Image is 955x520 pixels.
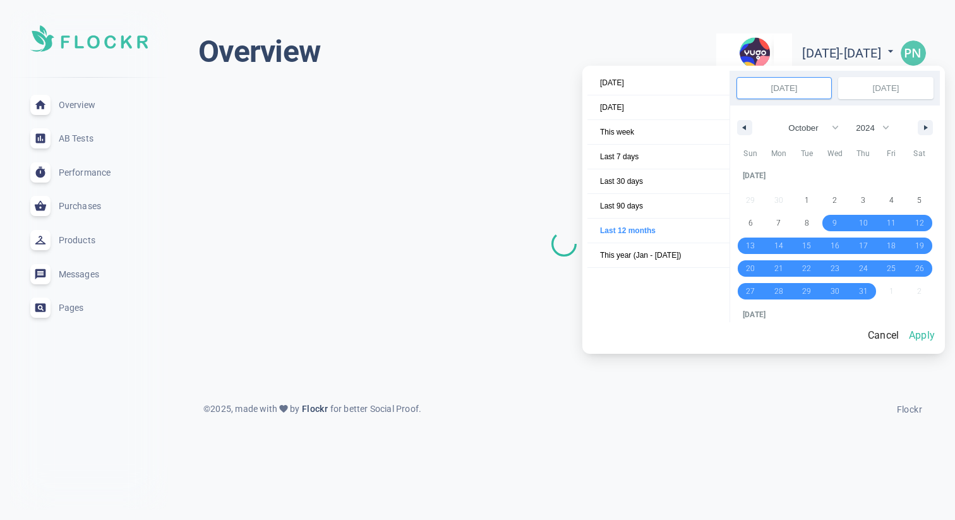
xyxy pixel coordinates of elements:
button: This year (Jan - [DATE]) [587,243,730,268]
button: 17 [849,234,877,257]
button: Last 7 days [587,145,730,169]
span: 11 [887,212,896,234]
button: 31 [849,280,877,303]
span: 22 [802,257,811,280]
span: 25 [887,257,896,280]
span: 18 [887,234,896,257]
button: 21 [765,257,793,280]
button: Last 30 days [587,169,730,194]
span: 29 [802,280,811,303]
button: 4 [877,189,906,212]
button: Cancel [863,322,904,349]
button: 1 [793,189,821,212]
span: 30 [774,141,783,164]
span: 2 [832,189,837,212]
span: 7 [776,212,781,234]
span: 3 [861,189,865,212]
button: 19 [905,234,934,257]
span: 1 [805,189,809,212]
span: 14 [774,234,783,257]
button: 14 [765,234,793,257]
span: 5 [917,189,922,212]
span: [DATE] [587,95,730,119]
span: Tue [793,143,821,164]
button: 7 [765,212,793,234]
span: Sun [736,143,765,164]
button: 30 [765,141,793,164]
button: 20 [736,257,765,280]
span: 10 [859,212,868,234]
span: 19 [915,234,924,257]
span: 12 [915,212,924,234]
button: 30 [821,280,850,303]
button: 5 [905,189,934,212]
button: This week [587,120,730,145]
span: 23 [831,257,839,280]
button: 22 [793,257,821,280]
span: Sat [905,143,934,164]
span: 24 [859,257,868,280]
button: 9 [821,212,850,234]
button: 12 [905,212,934,234]
span: This year (Jan - [DATE]) [587,243,730,267]
span: Fri [877,143,906,164]
span: 29 [746,141,755,164]
button: 29 [736,141,765,164]
span: Mon [765,143,793,164]
span: 17 [859,234,868,257]
button: 26 [905,257,934,280]
button: 27 [736,280,765,303]
button: [DATE] [587,71,730,95]
button: 2 [821,189,850,212]
span: 27 [746,280,755,303]
span: 21 [774,257,783,280]
span: 13 [746,234,755,257]
span: 16 [831,234,839,257]
button: 11 [877,212,906,234]
span: 4 [889,189,894,212]
div: [DATE] [736,303,934,327]
button: 10 [849,212,877,234]
button: 24 [849,257,877,280]
span: 20 [746,257,755,280]
span: Thu [849,143,877,164]
span: 6 [748,212,753,234]
button: [DATE] [587,95,730,120]
button: 3 [849,189,877,212]
button: 15 [793,234,821,257]
span: 26 [915,257,924,280]
button: 8 [793,212,821,234]
span: 31 [859,280,868,303]
span: 15 [802,234,811,257]
span: Wed [821,143,850,164]
button: 29 [793,280,821,303]
button: 13 [736,234,765,257]
button: Last 90 days [587,194,730,219]
button: 25 [877,257,906,280]
span: 9 [832,212,837,234]
span: Last 90 days [587,194,730,218]
span: 8 [805,212,809,234]
input: Early [737,78,831,99]
button: 23 [821,257,850,280]
span: 28 [774,280,783,303]
button: 18 [877,234,906,257]
div: [DATE] [736,164,934,188]
span: This week [587,120,730,144]
button: 16 [821,234,850,257]
input: Continuous [839,78,933,99]
button: Last 12 months [587,219,730,243]
span: 30 [831,280,839,303]
span: Last 30 days [587,169,730,193]
button: 6 [736,212,765,234]
button: Apply [904,322,940,349]
button: 28 [765,280,793,303]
